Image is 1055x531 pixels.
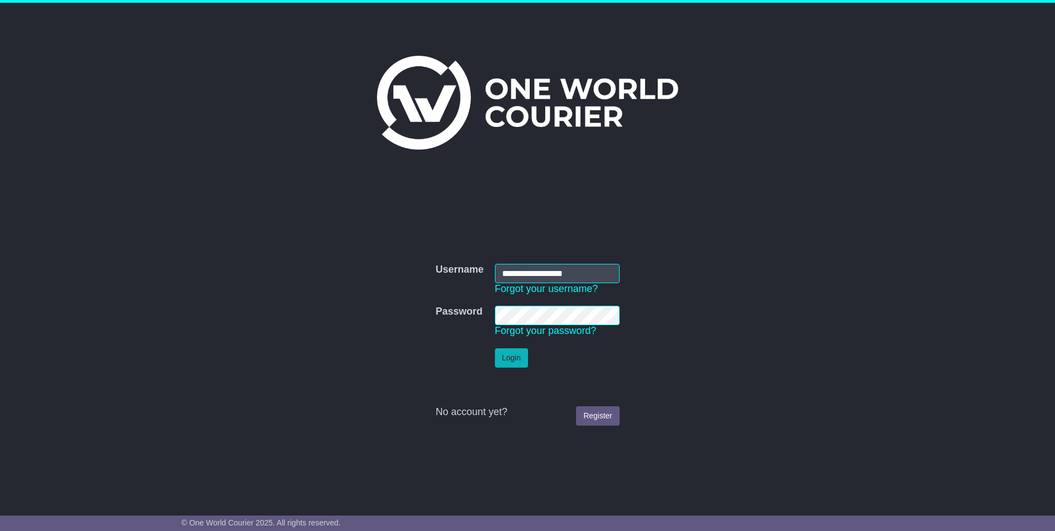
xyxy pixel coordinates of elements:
span: © One World Courier 2025. All rights reserved. [182,518,341,527]
a: Forgot your username? [495,283,598,294]
a: Register [576,406,619,426]
a: Forgot your password? [495,325,596,336]
div: No account yet? [435,406,619,418]
img: One World [377,56,678,150]
button: Login [495,348,528,368]
label: Username [435,264,483,276]
label: Password [435,306,482,318]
